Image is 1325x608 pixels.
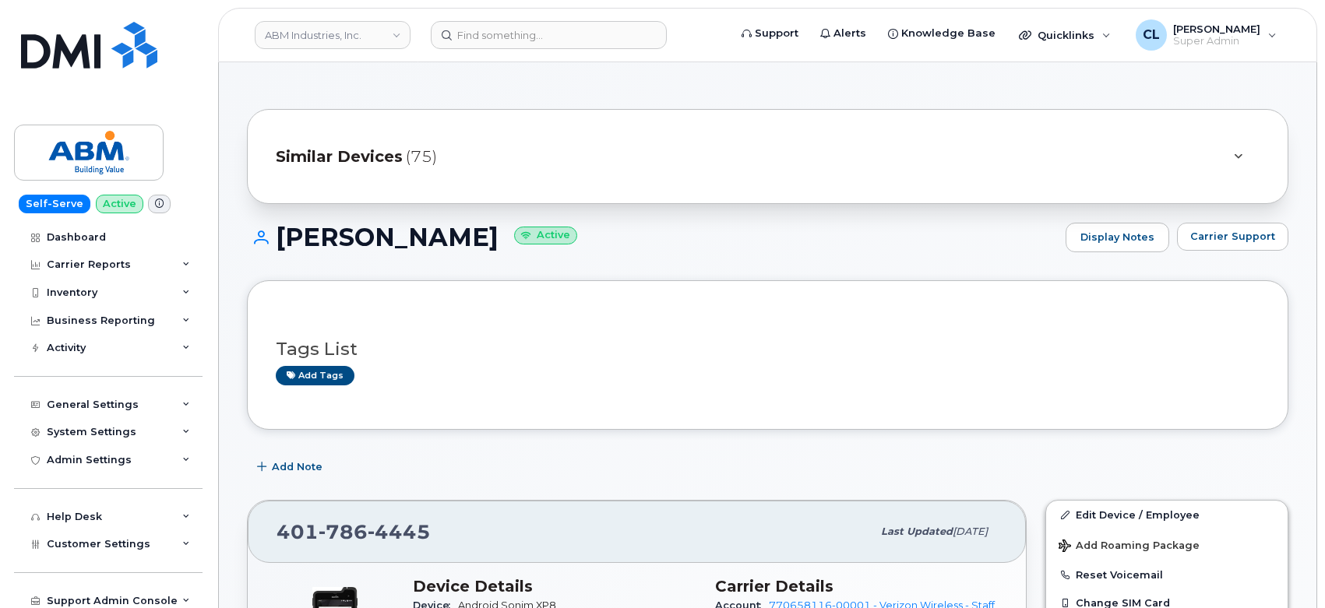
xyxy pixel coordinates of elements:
button: Reset Voicemail [1046,561,1288,589]
span: 786 [319,520,368,543]
span: Carrier Support [1190,229,1275,244]
h1: [PERSON_NAME] [247,223,1058,251]
button: Add Note [247,453,336,481]
span: Similar Devices [276,146,403,168]
a: Add tags [276,366,354,385]
button: Carrier Support [1177,223,1288,251]
span: Last updated [881,525,953,537]
span: Add Note [272,459,322,474]
a: Display Notes [1066,223,1169,252]
small: Active [514,227,577,244]
span: [DATE] [953,525,988,537]
button: Add Roaming Package [1046,529,1288,561]
h3: Carrier Details [715,577,999,596]
h3: Device Details [413,577,696,596]
span: 4445 [368,520,431,543]
span: (75) [406,146,437,168]
h3: Tags List [276,339,1260,359]
span: Add Roaming Package [1059,539,1200,554]
span: 401 [277,520,431,543]
a: Edit Device / Employee [1046,501,1288,529]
